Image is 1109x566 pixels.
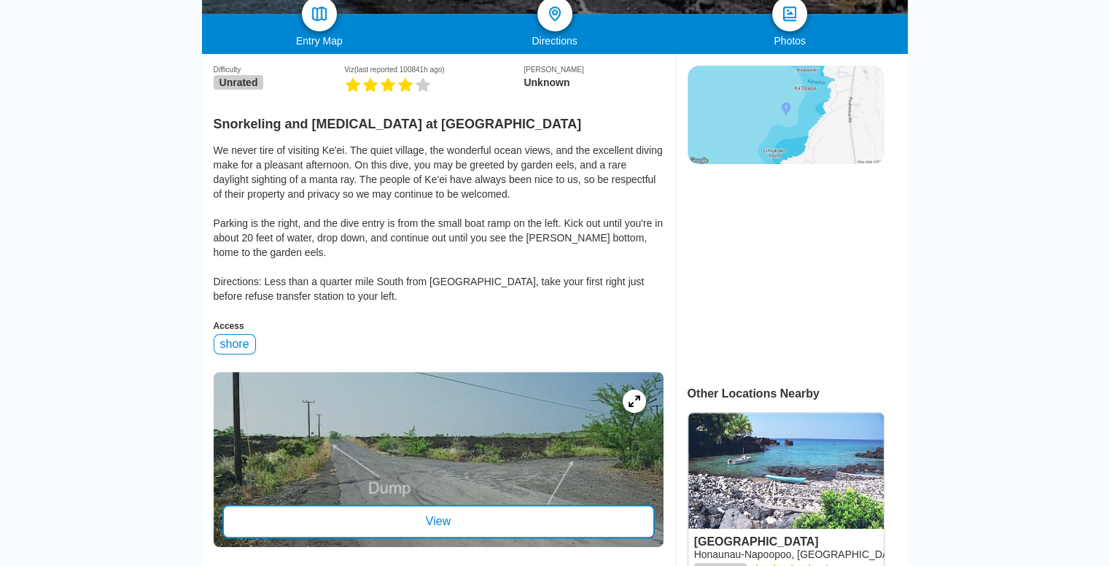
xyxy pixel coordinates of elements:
div: Unknown [524,77,663,88]
div: Directions [437,35,672,47]
h2: Snorkeling and [MEDICAL_DATA] at [GEOGRAPHIC_DATA] [214,108,664,132]
div: Other Locations Nearby [688,387,908,400]
div: shore [214,334,256,354]
div: Entry Map [202,35,437,47]
a: Honaunau-Napoopoo, [GEOGRAPHIC_DATA], [GEOGRAPHIC_DATA] [694,548,1016,560]
ins: Blocked (selector): [688,179,883,361]
div: We never tire of visiting Ke'ei. The quiet village, the wonderful ocean views, and the excellent ... [214,143,664,303]
div: Photos [672,35,908,47]
a: entry mapView [214,372,664,547]
span: Unrated [214,75,264,90]
div: View [222,505,655,538]
div: Difficulty [214,66,345,74]
div: Viz (last reported 100841h ago) [344,66,524,74]
div: [PERSON_NAME] [524,66,663,74]
img: staticmap [688,66,884,164]
div: Access [214,321,664,331]
img: map [311,5,328,23]
img: directions [546,5,564,23]
img: photos [781,5,798,23]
